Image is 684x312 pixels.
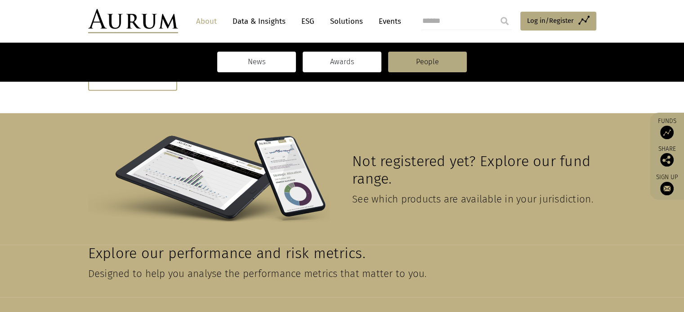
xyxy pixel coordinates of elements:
[520,12,596,31] a: Log in/Register
[352,153,590,188] span: Not registered yet? Explore our fund range.
[654,146,680,167] div: Share
[374,13,401,30] a: Events
[660,182,674,195] img: Sign up to our newsletter
[527,15,574,26] span: Log in/Register
[654,117,680,139] a: Funds
[303,52,381,72] a: Awards
[217,52,296,72] a: News
[660,126,674,139] img: Access Funds
[297,13,319,30] a: ESG
[388,52,467,72] a: People
[352,193,593,205] span: See which products are available in your jurisdiction.
[326,13,367,30] a: Solutions
[192,13,221,30] a: About
[496,12,514,30] input: Submit
[88,9,178,33] img: Aurum
[660,153,674,167] img: Share this post
[228,13,290,30] a: Data & Insights
[654,173,680,195] a: Sign up
[88,268,427,280] span: Designed to help you analyse the performance metrics that matter to you.
[88,245,366,262] span: Explore our performance and risk metrics.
